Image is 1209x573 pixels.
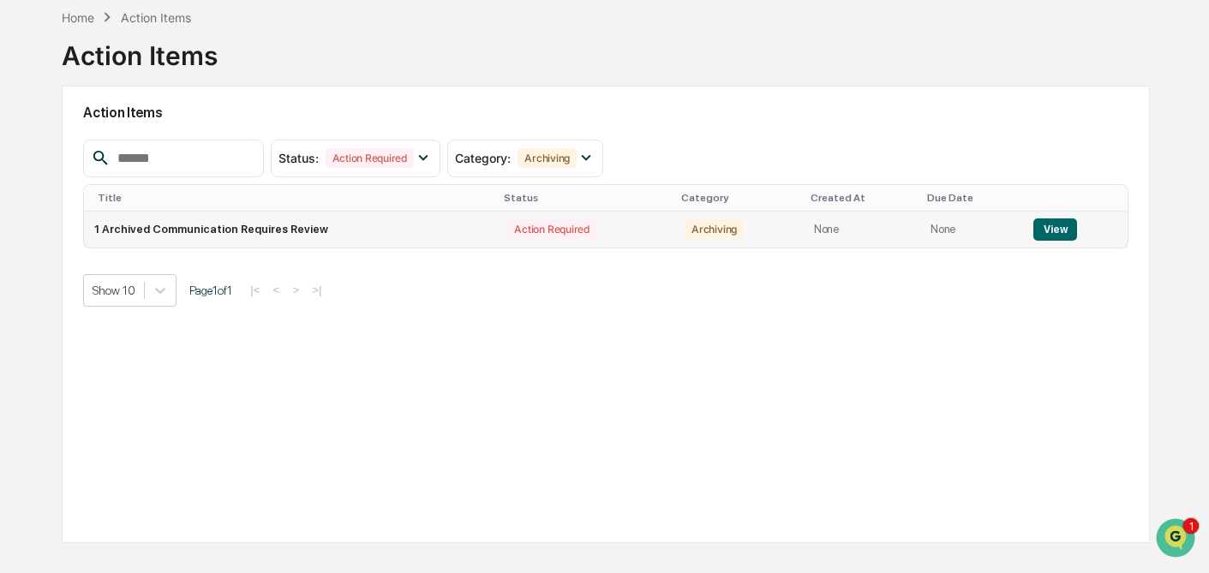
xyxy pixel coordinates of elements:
span: Page 1 of 1 [189,284,232,297]
div: Archiving [518,148,577,168]
a: 🗄️Attestations [117,297,219,328]
div: Category [681,192,797,204]
a: View [1033,223,1077,236]
span: Pylon [171,379,207,391]
img: 1746055101610-c473b297-6a78-478c-a979-82029cc54cd1 [34,234,48,248]
div: 🔎 [17,338,31,352]
img: Jack Rasmussen [17,217,45,244]
div: Home [62,10,94,25]
button: < [268,283,285,297]
div: Archiving [685,219,744,239]
td: None [804,212,920,248]
a: 🖐️Preclearance [10,297,117,328]
div: Past conversations [17,190,115,204]
a: Powered byPylon [121,378,207,391]
h2: Action Items [83,104,1128,121]
span: Attestations [141,304,212,321]
button: >| [307,283,326,297]
div: Start new chat [77,131,281,148]
p: How can we help? [17,36,312,63]
div: Created At [811,192,913,204]
span: Data Lookup [34,337,108,354]
div: Action Items [121,10,191,25]
div: Due Date [927,192,1016,204]
div: We're offline, we'll be back soon [77,148,242,162]
div: Action Items [62,27,218,71]
span: Category : [455,151,511,165]
button: Start new chat [291,136,312,157]
div: Action Required [326,148,414,168]
div: Action Required [507,219,596,239]
button: |< [245,283,265,297]
td: 1 Archived Communication Requires Review [84,212,497,248]
button: See all [266,187,312,207]
img: 1746055101610-c473b297-6a78-478c-a979-82029cc54cd1 [17,131,48,162]
button: View [1033,218,1077,241]
div: 🗄️ [124,306,138,319]
td: None [920,212,1023,248]
button: > [287,283,304,297]
span: • [142,233,148,247]
div: Title [98,192,490,204]
div: 🖐️ [17,306,31,319]
iframe: Open customer support [1154,516,1200,563]
span: Status : [278,151,319,165]
a: 🔎Data Lookup [10,330,115,361]
span: [PERSON_NAME] [53,233,139,247]
div: Status [504,192,667,204]
span: Preclearance [34,304,111,321]
img: 8933085812038_c878075ebb4cc5468115_72.jpg [36,131,67,162]
span: [DATE] [152,233,187,247]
